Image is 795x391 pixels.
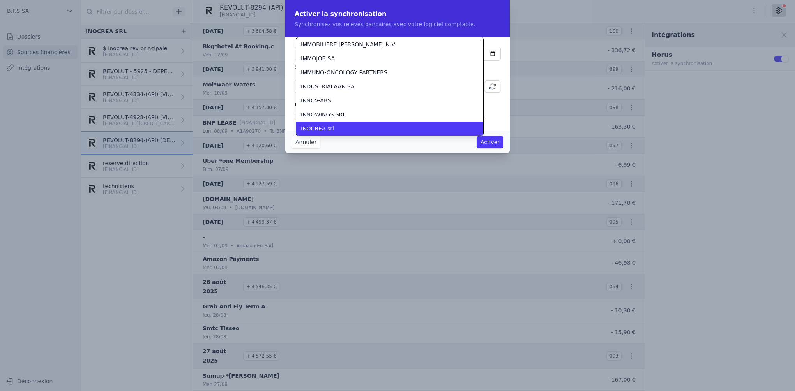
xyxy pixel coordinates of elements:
span: INNOV-ARS [301,97,331,104]
span: INDUSTRIALAAN SA [301,83,355,90]
span: IMMUNO-ONCOLOGY PARTNERS [301,69,387,76]
span: INNOWINGS SRL [301,111,346,118]
span: INOCREA srl [301,125,334,132]
span: IMMOJOB SA [301,55,335,62]
span: IMMOBILIERE [PERSON_NAME] N.V. [301,41,396,48]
